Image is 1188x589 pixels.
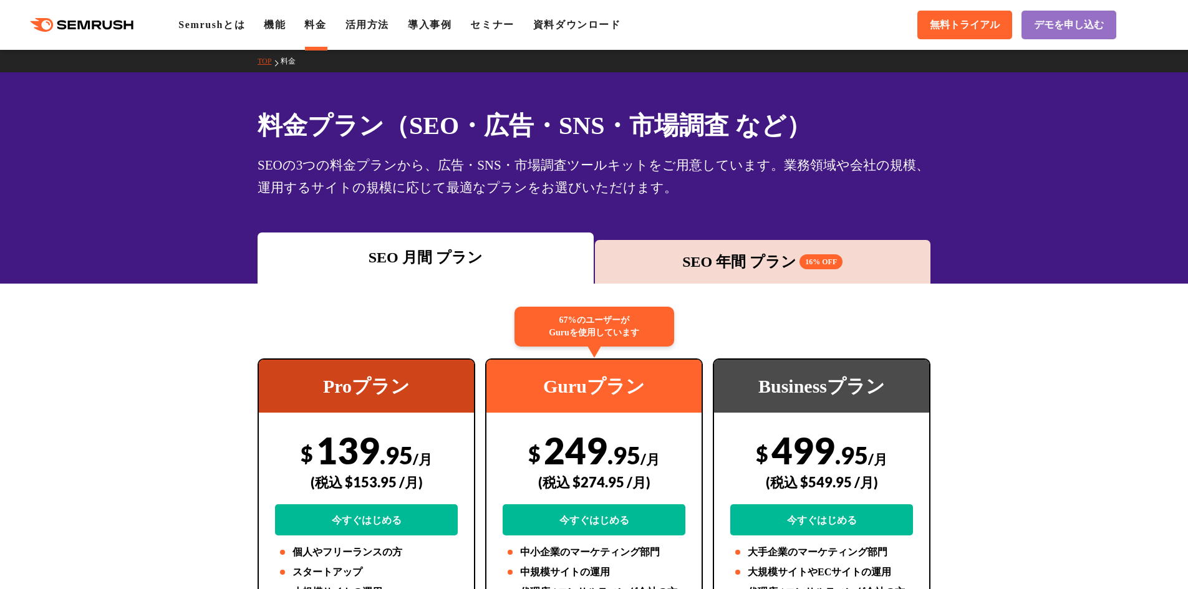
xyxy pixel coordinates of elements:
span: /月 [413,451,432,467]
a: TOP [258,57,281,65]
span: 16% OFF [799,254,843,269]
span: /月 [868,451,887,467]
li: 個人やフリーランスの方 [275,545,458,560]
div: (税込 $153.95 /月) [275,460,458,504]
div: SEO 年間 プラン [601,251,925,273]
div: 499 [730,428,913,535]
a: 活用方法 [345,19,389,30]
div: (税込 $274.95 /月) [503,460,685,504]
span: .95 [607,441,640,469]
a: 今すぐはじめる [503,504,685,535]
span: .95 [380,441,413,469]
li: 中規模サイトの運用 [503,565,685,580]
div: 67%のユーザーが Guruを使用しています [514,307,674,347]
span: .95 [835,441,868,469]
span: 無料トライアル [930,19,1000,32]
li: 中小企業のマーケティング部門 [503,545,685,560]
a: 資料ダウンロード [533,19,621,30]
span: /月 [640,451,660,467]
a: 導入事例 [408,19,452,30]
span: $ [301,441,313,466]
div: 249 [503,428,685,535]
div: 139 [275,428,458,535]
div: SEO 月間 プラン [264,246,587,269]
div: SEOの3つの料金プランから、広告・SNS・市場調査ツールキットをご用意しています。業務領域や会社の規模、運用するサイトの規模に応じて最適なプランをお選びいただけます。 [258,154,930,199]
li: 大規模サイトやECサイトの運用 [730,565,913,580]
a: 無料トライアル [917,11,1012,39]
a: 料金 [304,19,326,30]
div: Proプラン [259,360,474,413]
a: 機能 [264,19,286,30]
div: Businessプラン [714,360,929,413]
h1: 料金プラン（SEO・広告・SNS・市場調査 など） [258,107,930,144]
a: Semrushとは [178,19,245,30]
div: (税込 $549.95 /月) [730,460,913,504]
a: セミナー [470,19,514,30]
div: Guruプラン [486,360,702,413]
span: $ [756,441,768,466]
li: 大手企業のマーケティング部門 [730,545,913,560]
a: 料金 [281,57,305,65]
a: デモを申し込む [1021,11,1116,39]
a: 今すぐはじめる [275,504,458,535]
span: デモを申し込む [1034,19,1104,32]
a: 今すぐはじめる [730,504,913,535]
span: $ [528,441,541,466]
li: スタートアップ [275,565,458,580]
